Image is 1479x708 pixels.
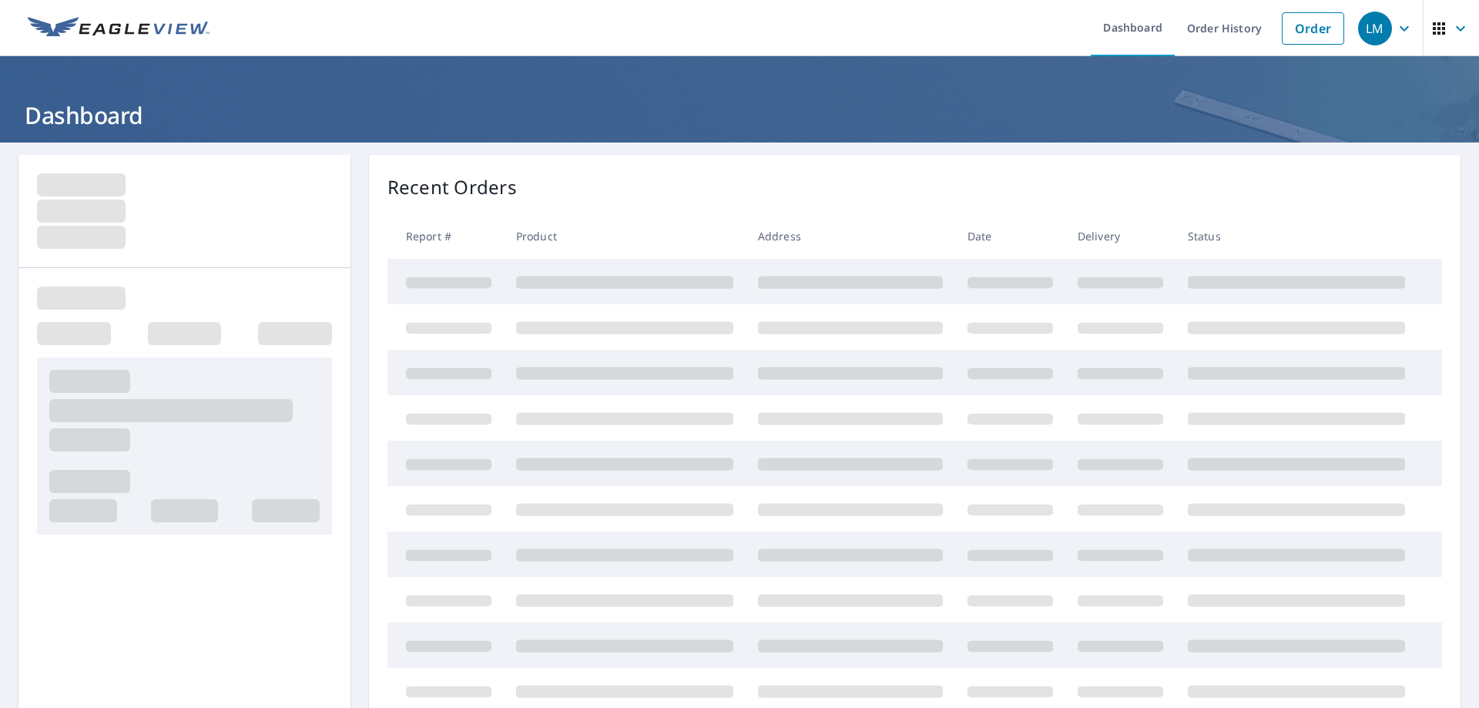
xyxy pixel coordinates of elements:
th: Status [1175,213,1417,259]
th: Address [746,213,955,259]
a: Order [1282,12,1344,45]
img: EV Logo [28,17,210,40]
th: Delivery [1065,213,1175,259]
p: Recent Orders [387,173,517,201]
th: Report # [387,213,504,259]
h1: Dashboard [18,99,1461,131]
th: Date [955,213,1065,259]
th: Product [504,213,746,259]
div: LM [1358,12,1392,45]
